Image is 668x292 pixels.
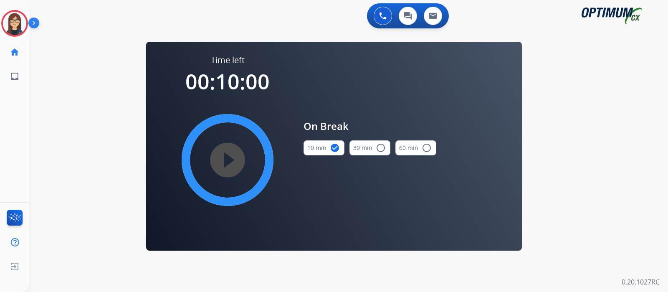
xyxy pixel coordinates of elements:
button: 10 min [304,140,344,155]
p: 0.20.1027RC [622,277,660,287]
mat-icon: radio_button_unchecked [422,143,432,153]
button: 30 min [349,140,390,155]
mat-icon: home [10,47,20,57]
mat-icon: inbox [10,71,20,81]
span: On Break [304,119,436,134]
span: 00:10:00 [185,67,270,96]
mat-icon: play_circle_filled [223,155,233,165]
mat-icon: radio_button_unchecked [376,143,386,153]
img: avatar [3,12,26,35]
button: 60 min [395,140,436,155]
span: Time left [211,54,245,66]
mat-icon: check_circle [330,143,340,153]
